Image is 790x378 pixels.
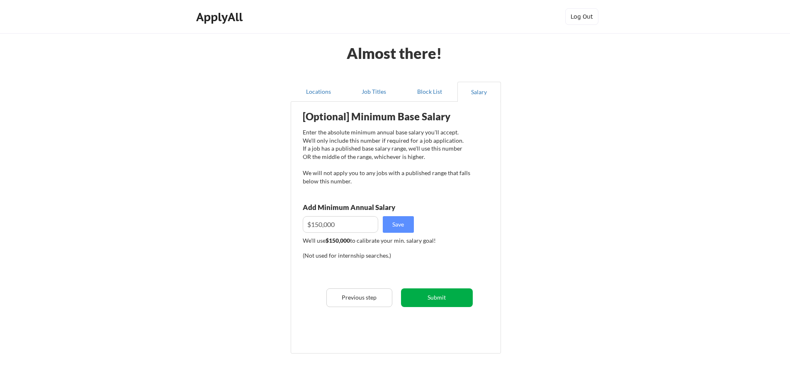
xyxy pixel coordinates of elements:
div: [Optional] Minimum Base Salary [303,112,470,122]
div: (Not used for internship searches.) [303,251,415,260]
button: Salary [457,82,501,102]
div: Almost there! [337,46,452,61]
button: Job Titles [346,82,402,102]
button: Submit [401,288,473,307]
button: Log Out [565,8,598,25]
button: Save [383,216,414,233]
div: ApplyAll [196,10,245,24]
strong: $150,000 [326,237,350,244]
button: Previous step [326,288,392,307]
div: Add Minimum Annual Salary [303,204,432,211]
button: Locations [291,82,346,102]
div: We'll use to calibrate your min. salary goal! [303,237,470,245]
button: Block List [402,82,457,102]
input: E.g. $100,000 [303,216,378,233]
div: Enter the absolute minimum annual base salary you'll accept. We'll only include this number if re... [303,128,470,185]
